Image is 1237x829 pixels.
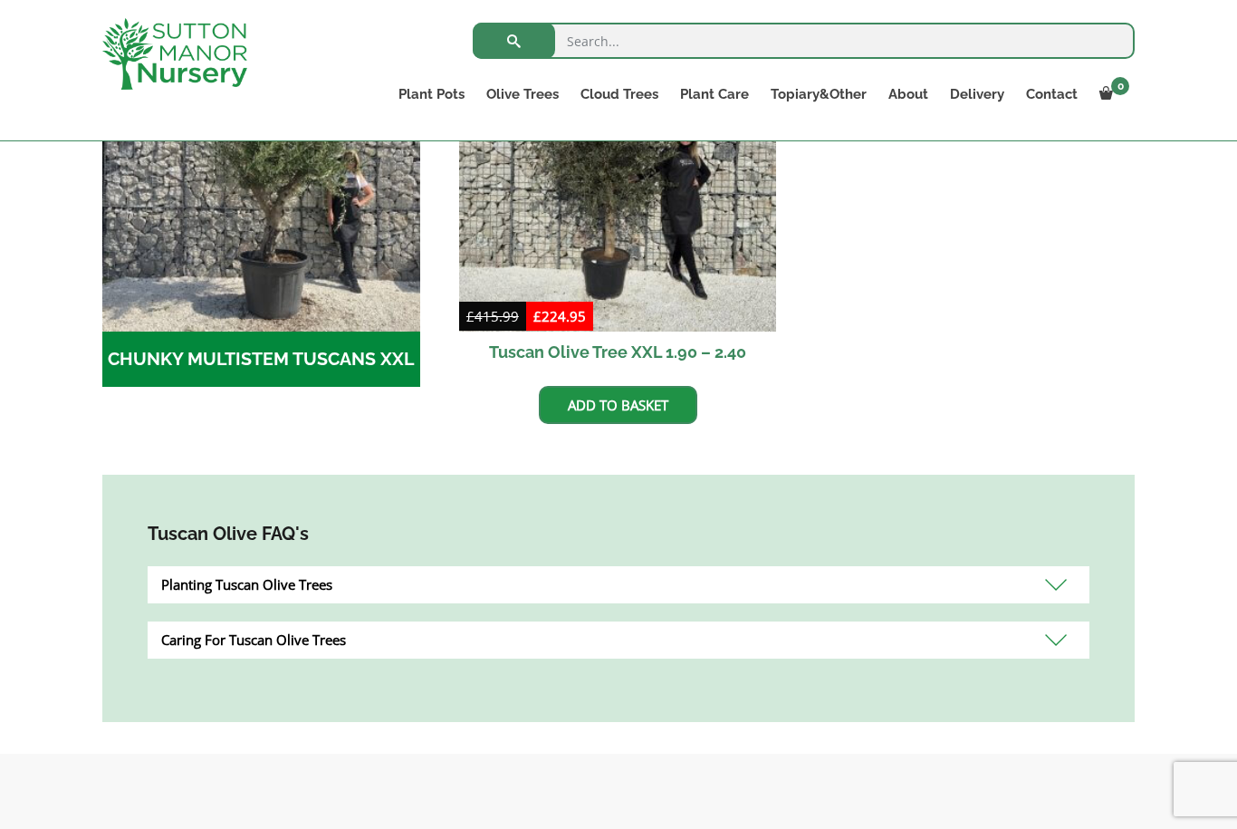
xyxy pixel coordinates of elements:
[877,82,939,107] a: About
[102,14,420,332] img: CHUNKY MULTISTEM TUSCANS XXL
[466,307,475,325] span: £
[939,82,1015,107] a: Delivery
[459,14,777,372] a: Sale! Tuscan Olive Tree XXL 1.90 – 2.40
[475,82,570,107] a: Olive Trees
[148,622,1089,659] div: Caring For Tuscan Olive Trees
[459,332,777,372] h2: Tuscan Olive Tree XXL 1.90 – 2.40
[760,82,877,107] a: Topiary&Other
[102,18,247,90] img: logo
[570,82,669,107] a: Cloud Trees
[466,307,519,325] bdi: 415.99
[388,82,475,107] a: Plant Pots
[1111,77,1129,95] span: 0
[533,307,542,325] span: £
[473,23,1135,59] input: Search...
[148,566,1089,603] div: Planting Tuscan Olive Trees
[669,82,760,107] a: Plant Care
[1015,82,1088,107] a: Contact
[148,520,1089,548] h4: Tuscan Olive FAQ's
[102,332,420,388] h2: CHUNKY MULTISTEM TUSCANS XXL
[102,14,420,387] a: Visit product category CHUNKY MULTISTEM TUSCANS XXL
[459,14,777,332] img: Tuscan Olive Tree XXL 1.90 - 2.40
[539,386,697,424] a: Add to basket: “Tuscan Olive Tree XXL 1.90 - 2.40”
[1088,82,1135,107] a: 0
[533,307,586,325] bdi: 224.95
